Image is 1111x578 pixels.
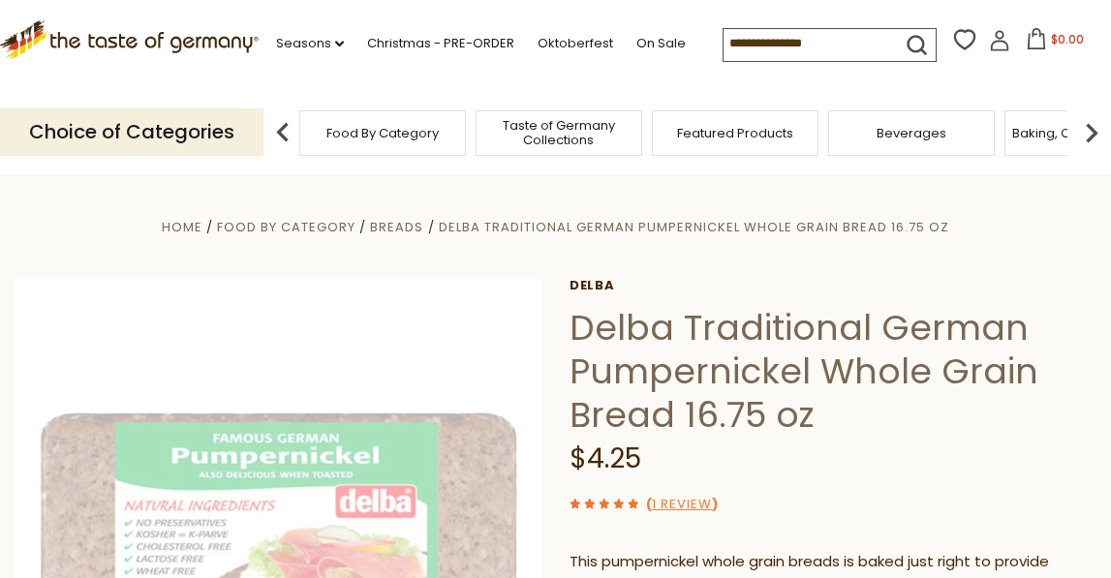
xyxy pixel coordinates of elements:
[570,440,641,477] span: $4.25
[1072,113,1111,152] img: next arrow
[636,33,686,54] a: On Sale
[370,218,423,236] a: Breads
[570,278,1096,293] a: Delba
[326,126,439,140] a: Food By Category
[1051,31,1084,47] span: $0.00
[367,33,514,54] a: Christmas - PRE-ORDER
[263,113,302,152] img: previous arrow
[652,495,712,515] a: 1 Review
[162,218,202,236] a: Home
[877,126,946,140] a: Beverages
[1014,28,1096,57] button: $0.00
[646,495,718,513] span: ( )
[677,126,793,140] a: Featured Products
[439,218,949,236] a: Delba Traditional German Pumpernickel Whole Grain Bread 16.75 oz
[570,306,1096,437] h1: Delba Traditional German Pumpernickel Whole Grain Bread 16.75 oz
[481,118,636,147] a: Taste of Germany Collections
[276,33,344,54] a: Seasons
[538,33,613,54] a: Oktoberfest
[217,218,355,236] a: Food By Category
